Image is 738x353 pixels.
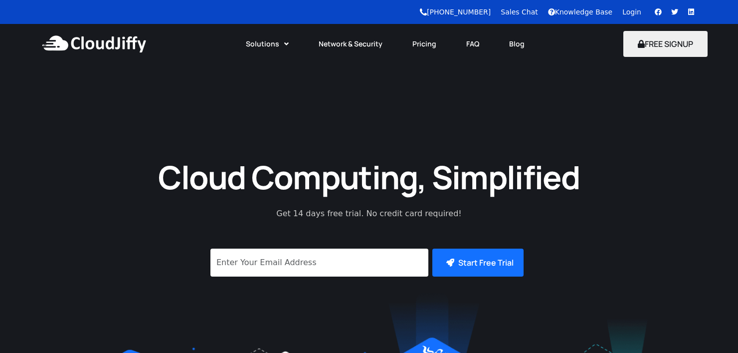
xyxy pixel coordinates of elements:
[548,8,613,16] a: Knowledge Base
[623,31,708,57] button: FREE SIGNUP
[232,208,506,220] p: Get 14 days free trial. No credit card required!
[494,33,540,55] a: Blog
[145,156,593,198] h1: Cloud Computing, Simplified
[451,33,494,55] a: FAQ
[623,38,708,49] a: FREE SIGNUP
[501,8,538,16] a: Sales Chat
[397,33,451,55] a: Pricing
[420,8,491,16] a: [PHONE_NUMBER]
[622,8,641,16] a: Login
[304,33,397,55] a: Network & Security
[210,249,428,277] input: Enter Your Email Address
[231,33,304,55] a: Solutions
[432,249,524,277] button: Start Free Trial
